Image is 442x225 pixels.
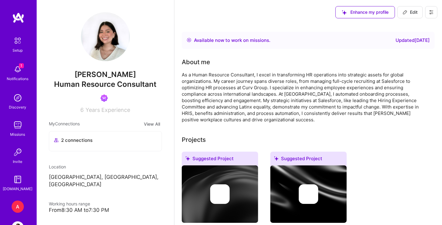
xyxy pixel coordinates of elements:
[54,138,59,142] i: icon Collaborator
[342,10,347,15] i: icon SuggestedTeams
[54,80,157,89] span: Human Resource Consultant
[12,201,24,213] div: A
[182,72,426,123] div: As a Human Resource Consultant, I excel in transforming HR operations into strategic assets for g...
[274,156,279,161] i: icon SuggestedTeams
[61,137,93,143] span: 2 connections
[182,152,258,168] div: Suggested Project
[3,186,33,192] div: [DOMAIN_NAME]
[81,107,84,113] span: 6
[10,131,25,138] div: Missions
[396,37,430,44] div: Updated [DATE]
[194,37,270,44] div: Available now to work on missions .
[182,135,206,144] div: Projects
[49,120,80,127] span: My Connections
[185,156,190,161] i: icon SuggestedTeams
[19,63,24,68] span: 1
[182,165,258,223] img: cover
[81,12,130,61] img: User Avatar
[149,136,157,144] img: avatar
[13,158,23,165] div: Invite
[11,34,24,47] img: setup
[49,70,162,79] span: [PERSON_NAME]
[342,9,389,15] span: Enhance my profile
[49,207,162,213] div: From 8:30 AM to 7:30 PM
[12,173,24,186] img: guide book
[270,165,347,223] img: cover
[403,9,418,15] span: Edit
[335,6,395,18] button: Enhance my profile
[187,38,192,42] img: Availability
[397,6,423,18] button: Edit
[7,76,29,82] div: Notifications
[299,184,318,204] img: Company logo
[49,164,162,170] div: Location
[10,201,25,213] a: A
[49,201,90,206] span: Working hours range
[49,131,162,151] button: 2 connectionsavataravatar
[12,146,24,158] img: Invite
[12,119,24,131] img: teamwork
[9,104,27,110] div: Discovery
[270,152,347,168] div: Suggested Project
[12,92,24,104] img: discovery
[182,57,210,67] div: About me
[86,107,130,113] span: Years Experience
[12,63,24,76] img: bell
[142,120,162,127] button: View All
[12,12,24,23] img: logo
[144,136,152,144] img: avatar
[210,184,230,204] img: Company logo
[13,47,23,53] div: Setup
[182,135,206,144] div: Add projects you've worked on
[100,94,108,102] img: Been on Mission
[49,174,162,188] p: [GEOGRAPHIC_DATA], [GEOGRAPHIC_DATA], [GEOGRAPHIC_DATA]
